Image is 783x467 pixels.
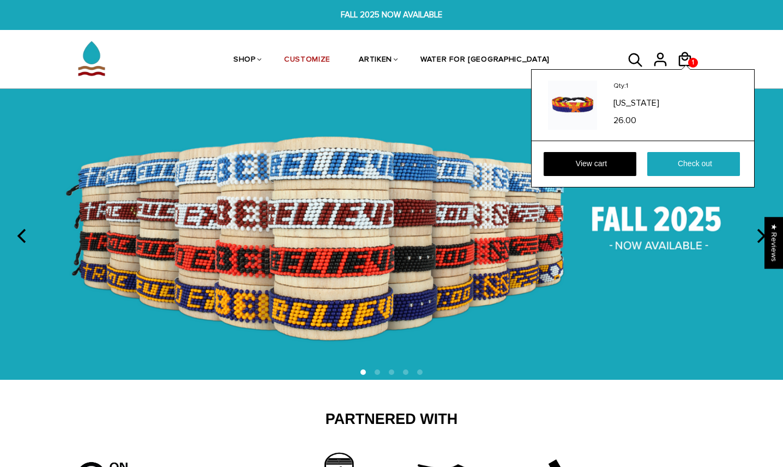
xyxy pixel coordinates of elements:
button: next [748,224,772,248]
span: FALL 2025 NOW AVAILABLE [242,9,541,21]
span: 26.00 [613,115,636,126]
span: 1 [626,82,628,90]
a: WATER FOR [GEOGRAPHIC_DATA] [420,32,550,89]
a: SHOP [233,32,256,89]
a: [US_STATE] [613,94,736,110]
span: 1 [689,55,697,70]
a: Check out [647,152,740,176]
a: CUSTOMIZE [284,32,330,89]
a: View cart [544,152,636,176]
a: ARTIKEN [359,32,392,89]
h2: Partnered With [81,410,702,429]
p: Qty: [613,81,736,92]
div: Click to open Judge.me floating reviews tab [764,217,783,269]
button: previous [11,224,35,248]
